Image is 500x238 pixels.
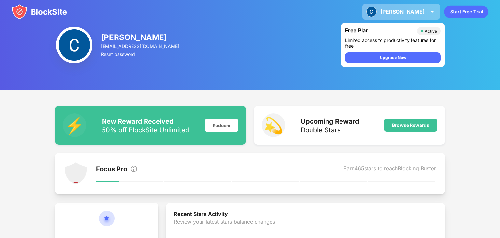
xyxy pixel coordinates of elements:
[262,113,285,137] div: 💫
[301,117,359,125] div: Upcoming Reward
[343,165,436,174] div: Earn 465 stars to reach Blocking Buster
[381,8,424,15] div: [PERSON_NAME]
[392,123,429,128] div: Browse Rewards
[366,7,377,17] img: ACg8ocJ3AtzfHwGysgNgLdNtHhcP7gEB0CN3dkKpPyP8cTAWouAr2A=s96-c
[174,211,437,218] div: Recent Stars Activity
[425,29,437,34] div: Active
[101,52,180,57] div: Reset password
[63,113,86,137] div: ⚡️
[301,127,359,133] div: Double Stars
[56,27,92,63] img: ACg8ocJ3AtzfHwGysgNgLdNtHhcP7gEB0CN3dkKpPyP8cTAWouAr2A=s96-c
[64,162,88,185] img: points-level-1.svg
[101,43,180,49] div: [EMAIL_ADDRESS][DOMAIN_NAME]
[99,211,115,234] img: circle-star.svg
[12,4,67,20] img: blocksite-icon.svg
[444,5,488,18] div: animation
[174,218,437,238] div: Review your latest stars balance changes
[345,37,441,49] div: Limited access to productivity features for free.
[380,54,406,61] div: Upgrade Now
[96,165,127,174] div: Focus Pro
[101,33,180,42] div: [PERSON_NAME]
[102,127,189,133] div: 50% off BlockSite Unlimited
[130,165,138,173] img: info.svg
[205,119,238,132] div: Redeem
[345,27,414,35] div: Free Plan
[102,117,189,125] div: New Reward Received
